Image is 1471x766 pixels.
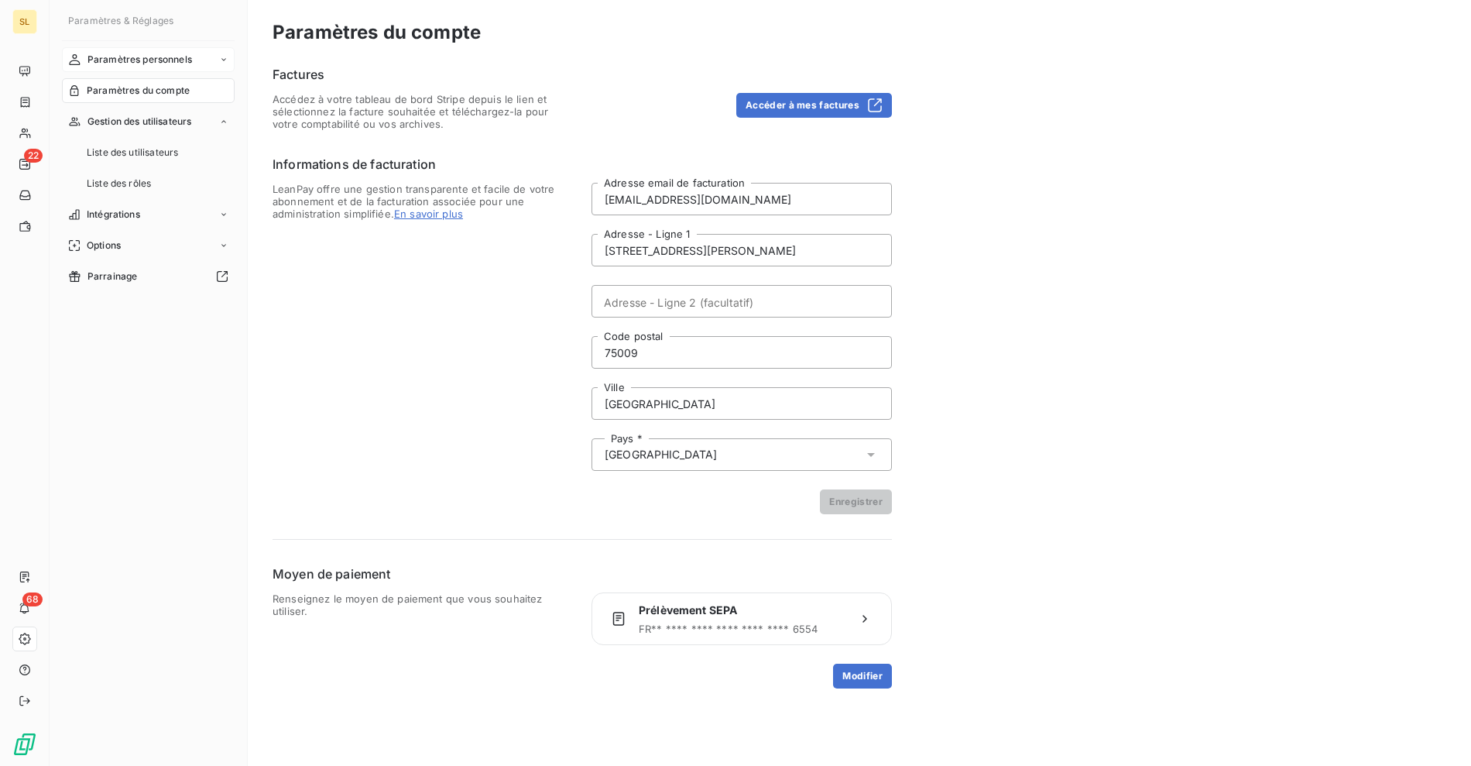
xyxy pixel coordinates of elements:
input: placeholder [591,183,892,215]
span: En savoir plus [394,208,463,220]
input: placeholder [591,387,892,420]
button: Modifier [833,664,892,689]
span: Intégrations [87,208,140,222]
a: Parrainage [62,264,235,289]
span: Paramètres personnels [87,53,192,67]
span: 68 [22,593,43,606]
span: LeanPay offre une gestion transparente et facile de votre abonnement et de la facturation associé... [273,183,573,514]
span: Liste des rôles [87,177,151,191]
span: Renseignez le moyen de paiement que vous souhaitez utiliser. [273,593,573,689]
div: SL [12,9,37,34]
span: Prélèvement SEPA [639,603,845,618]
span: [GEOGRAPHIC_DATA] [605,447,718,462]
a: Paramètres du compte [62,78,235,103]
span: 22 [24,149,43,163]
span: Paramètres du compte [87,84,190,98]
button: Accéder à mes factures [736,93,892,118]
a: Liste des rôles [81,171,235,196]
span: Paramètres & Réglages [68,15,173,26]
input: placeholder [591,336,892,369]
h6: Factures [273,65,892,84]
img: Logo LeanPay [12,732,37,757]
span: Gestion des utilisateurs [87,115,192,129]
span: Liste des utilisateurs [87,146,178,160]
span: Accédez à votre tableau de bord Stripe depuis le lien et sélectionnez la facture souhaitée et tél... [273,93,573,130]
h6: Moyen de paiement [273,565,892,583]
span: Options [87,239,121,252]
iframe: Intercom live chat [1418,713,1456,751]
input: placeholder [591,285,892,318]
a: Liste des utilisateurs [81,140,235,165]
button: Enregistrer [820,489,892,514]
h6: Informations de facturation [273,155,892,173]
input: placeholder [591,234,892,266]
span: Parrainage [87,270,138,283]
h3: Paramètres du compte [273,19,1446,46]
